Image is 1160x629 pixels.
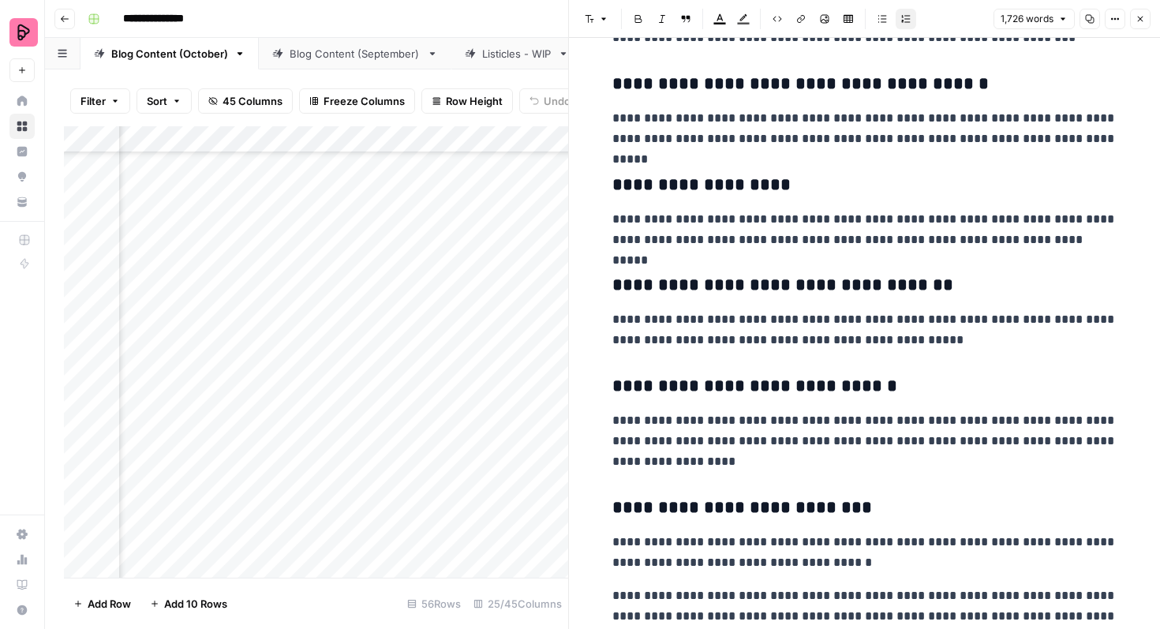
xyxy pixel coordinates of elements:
[137,88,192,114] button: Sort
[9,522,35,547] a: Settings
[80,38,259,69] a: Blog Content (October)
[259,38,451,69] a: Blog Content (September)
[401,591,467,616] div: 56 Rows
[324,93,405,109] span: Freeze Columns
[9,189,35,215] a: Your Data
[446,93,503,109] span: Row Height
[164,596,227,612] span: Add 10 Rows
[70,88,130,114] button: Filter
[9,547,35,572] a: Usage
[147,93,167,109] span: Sort
[9,114,35,139] a: Browse
[421,88,513,114] button: Row Height
[544,93,571,109] span: Undo
[299,88,415,114] button: Freeze Columns
[9,13,35,52] button: Workspace: Preply
[64,591,140,616] button: Add Row
[993,9,1075,29] button: 1,726 words
[451,38,582,69] a: Listicles - WIP
[9,88,35,114] a: Home
[467,591,568,616] div: 25/45 Columns
[223,93,283,109] span: 45 Columns
[111,46,228,62] div: Blog Content (October)
[482,46,552,62] div: Listicles - WIP
[9,572,35,597] a: Learning Hub
[290,46,421,62] div: Blog Content (September)
[140,591,237,616] button: Add 10 Rows
[9,597,35,623] button: Help + Support
[88,596,131,612] span: Add Row
[519,88,581,114] button: Undo
[80,93,106,109] span: Filter
[9,164,35,189] a: Opportunities
[9,18,38,47] img: Preply Logo
[198,88,293,114] button: 45 Columns
[9,139,35,164] a: Insights
[1001,12,1053,26] span: 1,726 words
